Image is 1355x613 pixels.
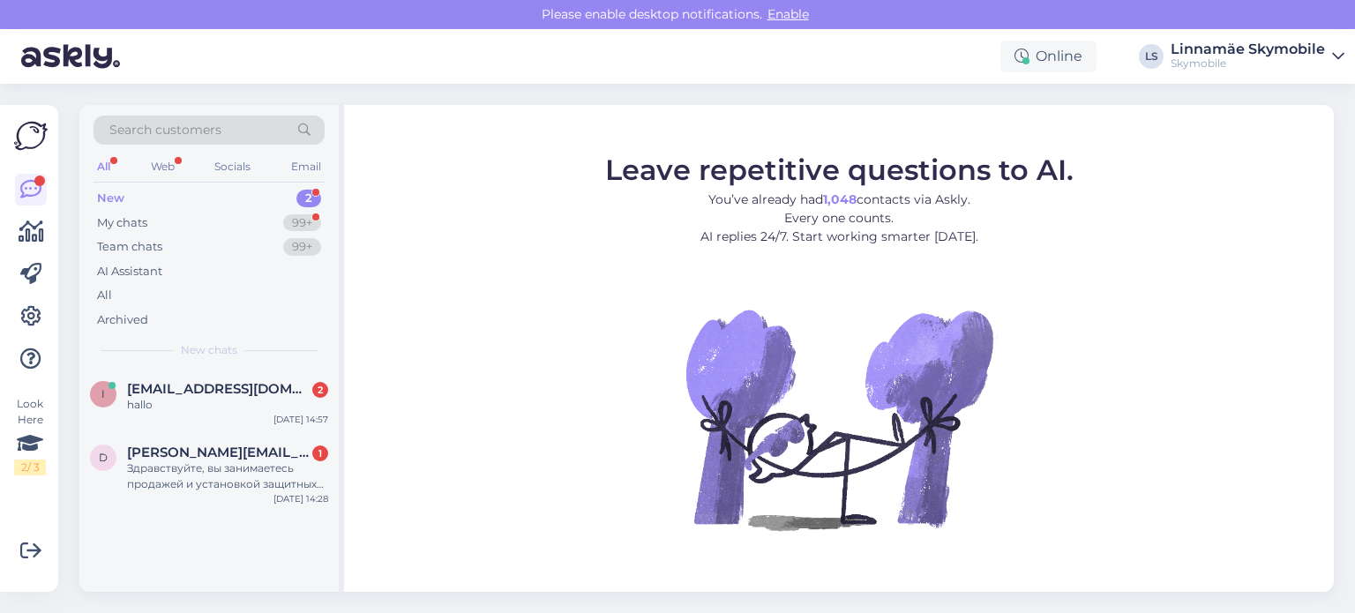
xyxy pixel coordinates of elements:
div: 2 / 3 [14,460,46,475]
div: hallo [127,397,328,413]
img: No Chat active [680,260,998,578]
div: Socials [211,155,254,178]
div: Skymobile [1171,56,1325,71]
div: 99+ [283,214,321,232]
div: My chats [97,214,147,232]
b: 1,048 [823,191,857,207]
div: Web [147,155,178,178]
div: Look Here [14,396,46,475]
div: AI Assistant [97,263,162,280]
div: All [94,155,114,178]
div: Archived [97,311,148,329]
div: Online [1000,41,1097,72]
div: 99+ [283,238,321,256]
div: [DATE] 14:28 [273,492,328,505]
span: Leave repetitive questions to AI. [605,153,1074,187]
span: Search customers [109,121,221,139]
span: Enable [762,6,814,22]
span: ilmar.poobus@outlook.com [127,381,311,397]
div: Здравствуйте, вы занимаетесь продажей и установкой защитных стёкол для телефона? [127,460,328,492]
a: Linnamäe SkymobileSkymobile [1171,42,1344,71]
div: 2 [312,382,328,398]
div: LS [1139,44,1164,69]
span: New chats [181,342,237,358]
div: Email [288,155,325,178]
div: All [97,287,112,304]
div: Linnamäe Skymobile [1171,42,1325,56]
div: 1 [312,445,328,461]
span: d [99,451,108,464]
img: Askly Logo [14,119,48,153]
div: New [97,190,124,207]
span: daniil.jurov@gmail.com [127,445,311,460]
p: You’ve already had contacts via Askly. Every one counts. AI replies 24/7. Start working smarter [... [605,191,1074,246]
div: [DATE] 14:57 [273,413,328,426]
span: i [101,387,105,400]
div: 2 [296,190,321,207]
div: Team chats [97,238,162,256]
